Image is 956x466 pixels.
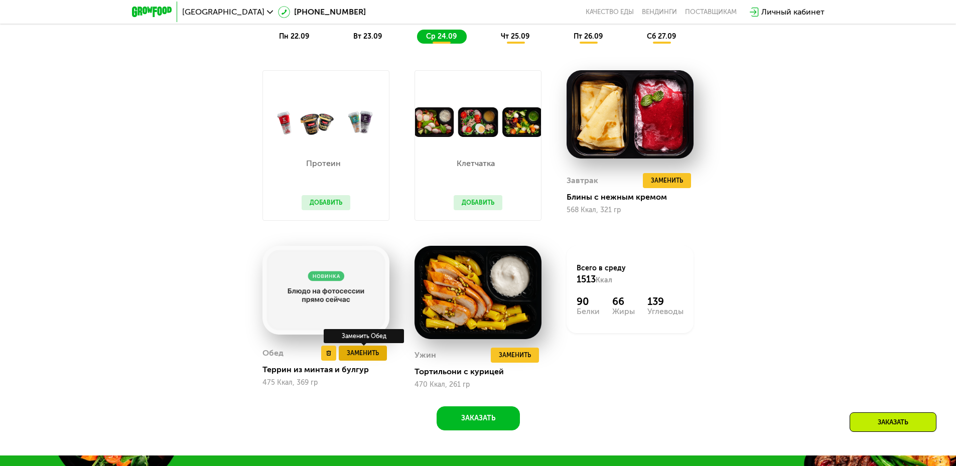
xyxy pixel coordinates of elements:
div: Белки [577,307,600,316]
p: Клетчатка [454,160,497,168]
div: Ужин [415,348,436,363]
button: Добавить [454,195,502,210]
div: Личный кабинет [761,6,825,18]
div: Заменить Обед [324,329,404,343]
span: чт 25.09 [501,32,529,41]
span: ср 24.09 [426,32,457,41]
button: Добавить [302,195,350,210]
div: 475 Ккал, 369 гр [262,379,389,387]
div: Жиры [612,307,635,316]
p: Протеин [302,160,345,168]
div: 470 Ккал, 261 гр [415,381,541,389]
div: Всего в среду [577,263,684,285]
button: Заменить [491,348,539,363]
span: сб 27.09 [647,32,676,41]
div: 90 [577,295,600,307]
div: Обед [262,346,284,361]
span: пн 22.09 [279,32,309,41]
button: Заменить [339,346,387,361]
div: Углеводы [647,307,684,316]
span: Ккал [596,276,612,284]
div: 568 Ккал, 321 гр [567,206,694,214]
div: 139 [647,295,684,307]
span: Заменить [651,176,683,186]
span: [GEOGRAPHIC_DATA] [182,8,264,16]
span: Заменить [499,350,531,360]
div: Террин из минтая и булгур [262,365,397,375]
div: поставщикам [685,8,737,16]
div: Тортильони с курицей [415,367,550,377]
div: Блины с нежным кремом [567,192,702,202]
span: пт 26.09 [574,32,603,41]
span: Заменить [347,348,379,358]
a: Вендинги [642,8,677,16]
div: 66 [612,295,635,307]
span: вт 23.09 [353,32,382,41]
span: 1513 [577,274,596,285]
button: Заменить [643,173,691,188]
div: Завтрак [567,173,598,188]
a: Качество еды [586,8,634,16]
a: [PHONE_NUMBER] [278,6,366,18]
button: Заказать [437,406,520,430]
div: Заказать [850,412,936,432]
